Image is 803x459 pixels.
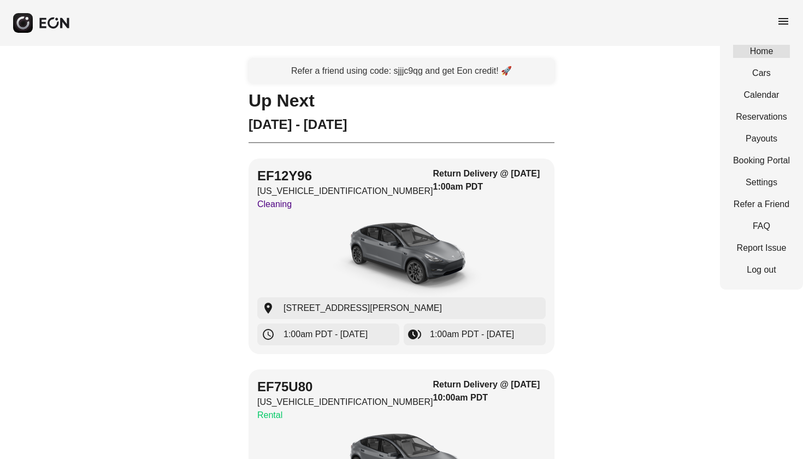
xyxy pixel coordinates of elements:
a: Log out [733,263,790,276]
h1: Up Next [249,94,554,107]
p: [US_VEHICLE_IDENTIFICATION_NUMBER] [257,185,433,198]
a: Home [733,45,790,58]
a: Calendar [733,89,790,102]
span: 1:00am PDT - [DATE] [430,328,514,341]
a: Cars [733,67,790,80]
h2: EF12Y96 [257,167,433,185]
img: car [320,215,483,297]
h3: Return Delivery @ [DATE] 1:00am PDT [433,167,546,193]
span: location_on [262,302,275,315]
span: 1:00am PDT - [DATE] [284,328,368,341]
a: Report Issue [733,242,790,255]
p: Cleaning [257,198,433,211]
a: Refer a friend using code: sjjjc9qg and get Eon credit! 🚀 [249,59,554,83]
p: Rental [257,409,433,422]
a: Reservations [733,110,790,123]
span: [STREET_ADDRESS][PERSON_NAME] [284,302,442,315]
span: menu [777,15,790,28]
a: Refer a Friend [733,198,790,211]
a: FAQ [733,220,790,233]
p: [US_VEHICLE_IDENTIFICATION_NUMBER] [257,396,433,409]
a: Settings [733,176,790,189]
button: EF12Y96[US_VEHICLE_IDENTIFICATION_NUMBER]CleaningReturn Delivery @ [DATE] 1:00am PDTcar[STREET_AD... [249,158,554,354]
h2: [DATE] - [DATE] [249,116,554,133]
h3: Return Delivery @ [DATE] 10:00am PDT [433,378,546,404]
span: schedule [262,328,275,341]
a: Payouts [733,132,790,145]
span: browse_gallery [408,328,421,341]
h2: EF75U80 [257,378,433,396]
a: Booking Portal [733,154,790,167]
